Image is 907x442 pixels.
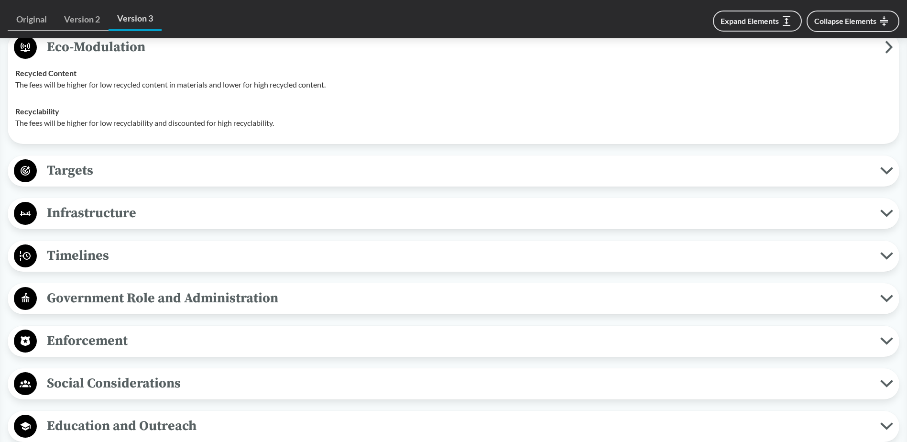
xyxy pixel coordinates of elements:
button: Eco-Modulation [11,35,896,60]
span: Social Considerations [37,373,880,394]
span: Targets [37,160,880,181]
span: Infrastructure [37,202,880,224]
span: Eco-Modulation [37,36,885,58]
span: Education and Outreach [37,415,880,437]
p: The fees will be higher for low recyclability and discounted for high recyclability. [15,117,892,129]
span: Enforcement [37,330,880,352]
button: Education and Outreach [11,414,896,439]
a: Original [8,9,55,31]
button: Enforcement [11,329,896,354]
button: Targets [11,159,896,183]
button: Timelines [11,244,896,268]
a: Version 3 [109,8,162,31]
button: Expand Elements [713,11,802,32]
button: Government Role and Administration [11,287,896,311]
p: The fees will be higher for low recycled content in materials and lower for high recycled content. [15,79,892,90]
span: Government Role and Administration [37,287,880,309]
button: Social Considerations [11,372,896,396]
strong: Recyclability [15,107,59,116]
button: Collapse Elements [807,11,899,32]
button: Infrastructure [11,201,896,226]
a: Version 2 [55,9,109,31]
span: Timelines [37,245,880,266]
strong: Recycled Content [15,68,76,77]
